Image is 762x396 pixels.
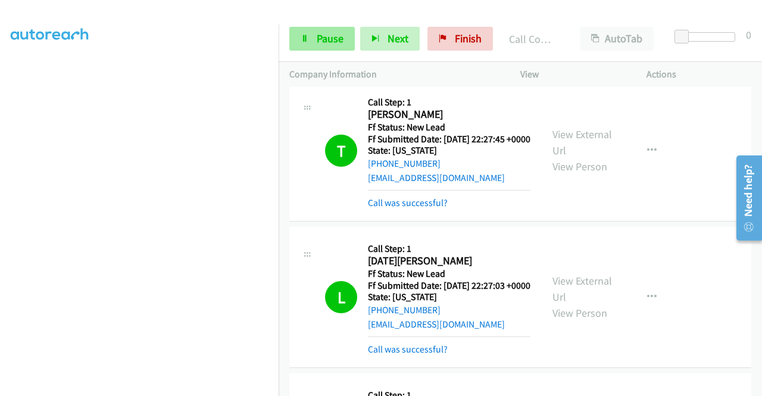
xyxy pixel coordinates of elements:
[552,274,612,304] a: View External Url
[325,135,357,167] h1: T
[368,145,530,157] h5: State: [US_STATE]
[552,160,607,173] a: View Person
[289,27,355,51] a: Pause
[368,344,448,355] a: Call was successful?
[368,133,530,145] h5: Ff Submitted Date: [DATE] 22:27:45 +0000
[455,32,482,45] span: Finish
[509,31,558,47] p: Call Completed
[680,32,735,42] div: Delay between calls (in seconds)
[368,291,530,303] h5: State: [US_STATE]
[289,67,499,82] p: Company Information
[728,151,762,245] iframe: Resource Center
[368,304,441,316] a: [PHONE_NUMBER]
[325,281,357,313] h1: L
[368,121,530,133] h5: Ff Status: New Lead
[552,127,612,157] a: View External Url
[368,96,530,108] h5: Call Step: 1
[368,197,448,208] a: Call was successful?
[520,67,625,82] p: View
[368,158,441,169] a: [PHONE_NUMBER]
[317,32,343,45] span: Pause
[368,108,527,121] h2: [PERSON_NAME]
[388,32,408,45] span: Next
[368,280,530,292] h5: Ff Submitted Date: [DATE] 22:27:03 +0000
[647,67,751,82] p: Actions
[552,306,607,320] a: View Person
[368,243,530,255] h5: Call Step: 1
[368,172,505,183] a: [EMAIL_ADDRESS][DOMAIN_NAME]
[368,319,505,330] a: [EMAIL_ADDRESS][DOMAIN_NAME]
[368,254,527,268] h2: [DATE][PERSON_NAME]
[580,27,654,51] button: AutoTab
[746,27,751,43] div: 0
[360,27,420,51] button: Next
[368,268,530,280] h5: Ff Status: New Lead
[427,27,493,51] a: Finish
